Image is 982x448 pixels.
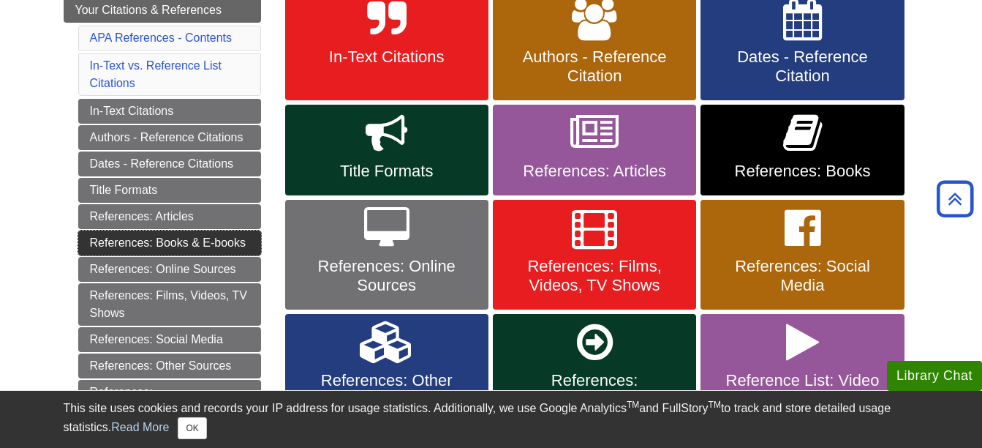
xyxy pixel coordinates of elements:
[296,162,477,181] span: Title Formats
[111,421,169,433] a: Read More
[493,105,696,195] a: References: Articles
[700,314,904,443] a: Reference List: Video Tutorials
[78,99,261,124] a: In-Text Citations
[711,162,893,181] span: References: Books
[504,257,685,295] span: References: Films, Videos, TV Shows
[700,105,904,195] a: References: Books
[78,257,261,282] a: References: Online Sources
[285,105,488,195] a: Title Formats
[887,361,982,391] button: Library Chat
[78,354,261,378] a: References: Other Sources
[285,314,488,443] a: References: Other Sources
[504,371,685,428] span: References: Secondary/Indirect Sources
[78,125,261,150] a: Authors - Reference Citations
[78,178,261,203] a: Title Formats
[504,162,685,181] span: References: Articles
[711,48,893,86] span: Dates - Reference Citation
[296,257,477,295] span: References: Online Sources
[90,59,222,89] a: In-Text vs. Reference List Citations
[504,48,685,86] span: Authors - Reference Citation
[711,257,893,295] span: References: Social Media
[711,371,893,409] span: Reference List: Video Tutorials
[493,200,696,310] a: References: Films, Videos, TV Shows
[296,48,477,67] span: In-Text Citations
[78,152,261,176] a: Dates - Reference Citations
[285,200,488,310] a: References: Online Sources
[78,204,261,229] a: References: Articles
[709,400,721,410] sup: TM
[75,4,222,16] span: Your Citations & References
[932,189,978,209] a: Back to Top
[78,283,261,326] a: References: Films, Videos, TV Shows
[296,371,477,409] span: References: Other Sources
[178,417,206,439] button: Close
[64,400,919,439] div: This site uses cookies and records your IP address for usage statistics. Additionally, we use Goo...
[78,380,261,422] a: References: Secondary/Indirect Sources
[700,200,904,310] a: References: Social Media
[78,231,261,255] a: References: Books & E-books
[493,314,696,443] a: References: Secondary/Indirect Sources
[90,31,232,44] a: APA References - Contents
[78,327,261,352] a: References: Social Media
[627,400,639,410] sup: TM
